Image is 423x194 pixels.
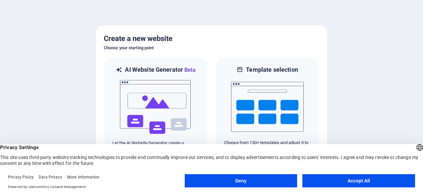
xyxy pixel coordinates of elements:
p: Choose from 150+ templates and adjust it to you needs. [224,140,311,152]
h6: AI Website Generator [125,66,195,74]
h6: Choose your starting point [104,44,319,52]
div: AI Website GeneratorBetaaiLet the AI Website Generator create a website based on your input. [104,57,208,161]
img: ai [119,74,192,140]
span: Beta [183,67,196,73]
div: Template selectionChoose from 150+ templates and adjust it to you needs. [215,57,319,161]
h5: Create a new website [104,33,319,44]
h6: Template selection [246,66,298,74]
p: Let the AI Website Generator create a website based on your input. [112,140,199,152]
